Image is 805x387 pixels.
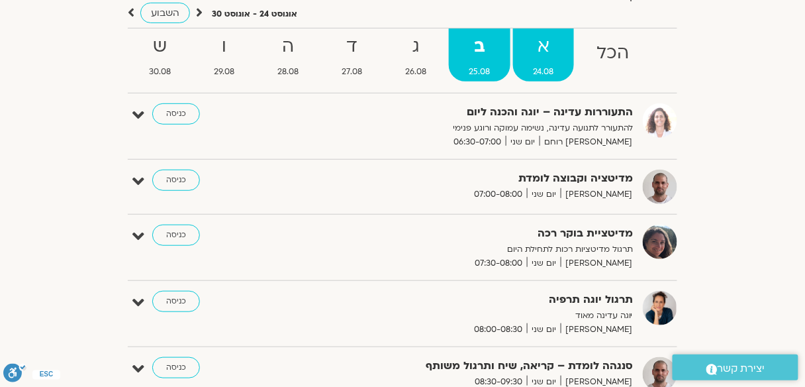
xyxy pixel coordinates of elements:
[308,243,633,256] p: תרגול מדיטציות רכות לתחילת היום
[540,135,633,149] span: [PERSON_NAME] רוחם
[527,188,561,201] span: יום שני
[561,323,633,337] span: [PERSON_NAME]
[513,28,574,82] a: א24.08
[469,188,527,201] span: 07:00-08:00
[308,170,633,188] strong: מדיטציה וקבוצה לומדת
[527,323,561,337] span: יום שני
[129,65,191,79] span: 30.08
[129,28,191,82] a: ש30.08
[194,28,255,82] a: ו29.08
[385,65,447,79] span: 26.08
[258,28,319,82] a: ה28.08
[449,65,510,79] span: 25.08
[152,291,200,312] a: כניסה
[152,170,200,191] a: כניסה
[673,355,798,380] a: יצירת קשר
[258,65,319,79] span: 28.08
[470,256,527,270] span: 07:30-08:00
[449,28,510,82] a: ב25.08
[152,103,200,125] a: כניסה
[577,38,649,68] strong: הכל
[561,256,633,270] span: [PERSON_NAME]
[129,32,191,62] strong: ש
[308,103,633,121] strong: התעוררות עדינה – יוגה והכנה ליום
[152,225,200,246] a: כניסה
[469,323,527,337] span: 08:00-08:30
[140,3,190,23] a: השבוע
[322,28,383,82] a: ד27.08
[513,65,574,79] span: 24.08
[506,135,540,149] span: יום שני
[527,256,561,270] span: יום שני
[152,357,200,378] a: כניסה
[577,28,649,82] a: הכל
[385,32,447,62] strong: ג
[258,32,319,62] strong: ה
[718,360,765,378] span: יצירת קשר
[308,357,633,375] strong: סנגהה לומדת – קריאה, שיח ותרגול משותף
[385,28,447,82] a: ג26.08
[322,32,383,62] strong: ד
[194,65,255,79] span: 29.08
[513,32,574,62] strong: א
[194,32,255,62] strong: ו
[322,65,383,79] span: 27.08
[308,309,633,323] p: יוגה עדינה מאוד
[561,188,633,201] span: [PERSON_NAME]
[308,121,633,135] p: להתעורר לתנועה עדינה, נשימה עמוקה ורוגע פנימי
[308,291,633,309] strong: תרגול יוגה תרפיה
[449,32,510,62] strong: ב
[449,135,506,149] span: 06:30-07:00
[151,7,179,19] span: השבוע
[212,7,297,21] p: אוגוסט 24 - אוגוסט 30
[308,225,633,243] strong: מדיטציית בוקר רכה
